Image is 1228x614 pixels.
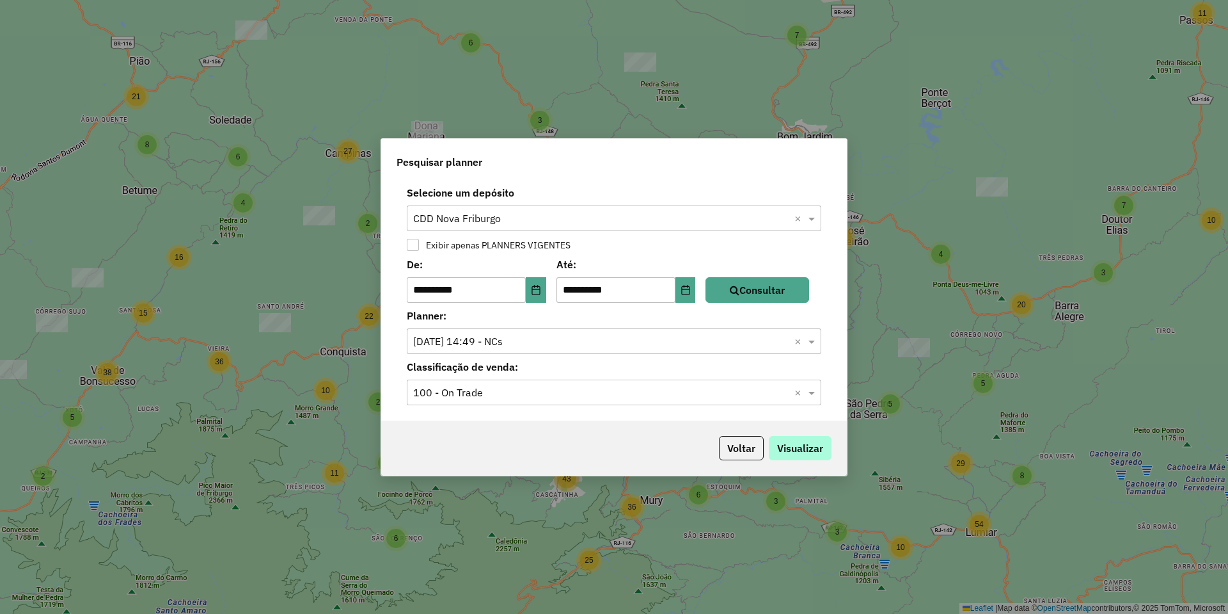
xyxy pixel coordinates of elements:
span: Clear all [794,211,805,226]
label: Selecione um depósito [399,185,829,200]
label: Classificação de venda: [399,359,829,375]
label: Até: [556,257,696,272]
button: Choose Date [526,277,546,303]
span: Pesquisar planner [397,154,482,170]
label: De: [407,257,546,272]
button: Voltar [719,436,764,460]
button: Visualizar [769,436,831,460]
button: Choose Date [675,277,696,303]
span: Clear all [794,334,805,349]
span: Clear all [794,385,805,400]
label: Exibir apenas PLANNERS VIGENTES [420,241,571,250]
button: Consultar [705,277,809,303]
label: Planner: [399,308,829,323]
